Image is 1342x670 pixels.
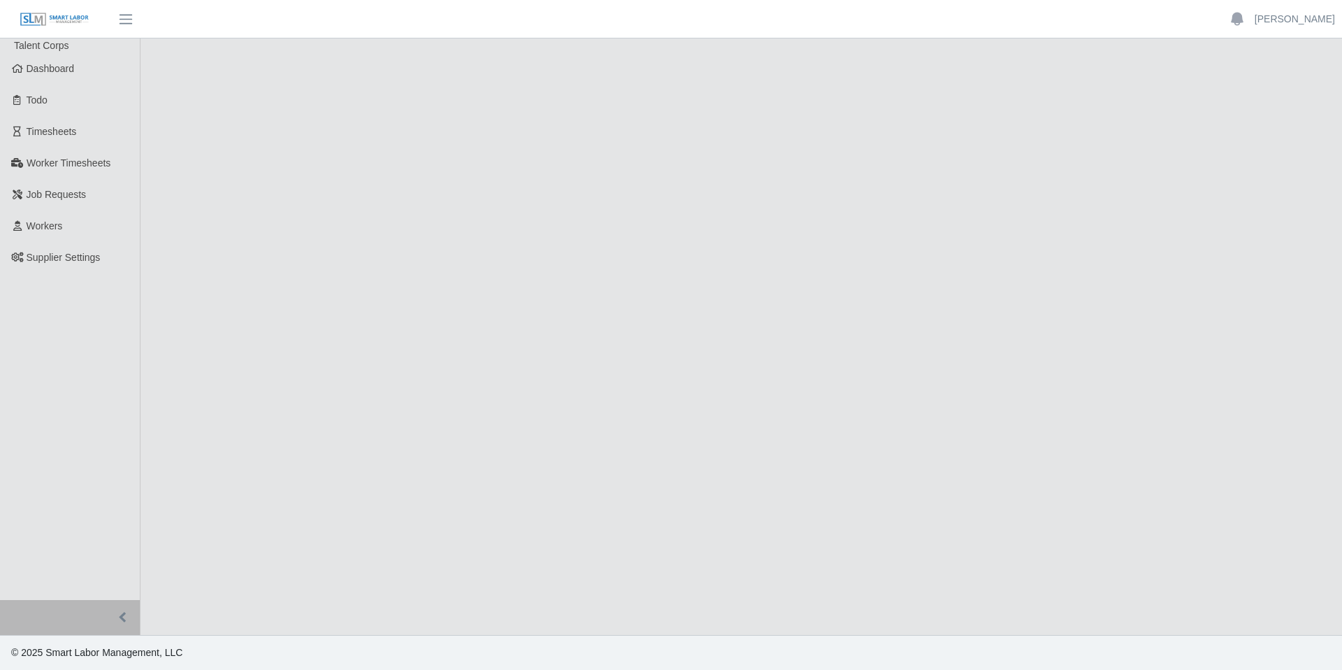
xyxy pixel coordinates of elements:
span: Job Requests [27,189,87,200]
a: [PERSON_NAME] [1255,12,1335,27]
span: Talent Corps [14,40,69,51]
span: Worker Timesheets [27,157,110,169]
span: Workers [27,220,63,231]
span: © 2025 Smart Labor Management, LLC [11,647,182,658]
img: SLM Logo [20,12,89,27]
span: Dashboard [27,63,75,74]
span: Supplier Settings [27,252,101,263]
span: Timesheets [27,126,77,137]
span: Todo [27,94,48,106]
